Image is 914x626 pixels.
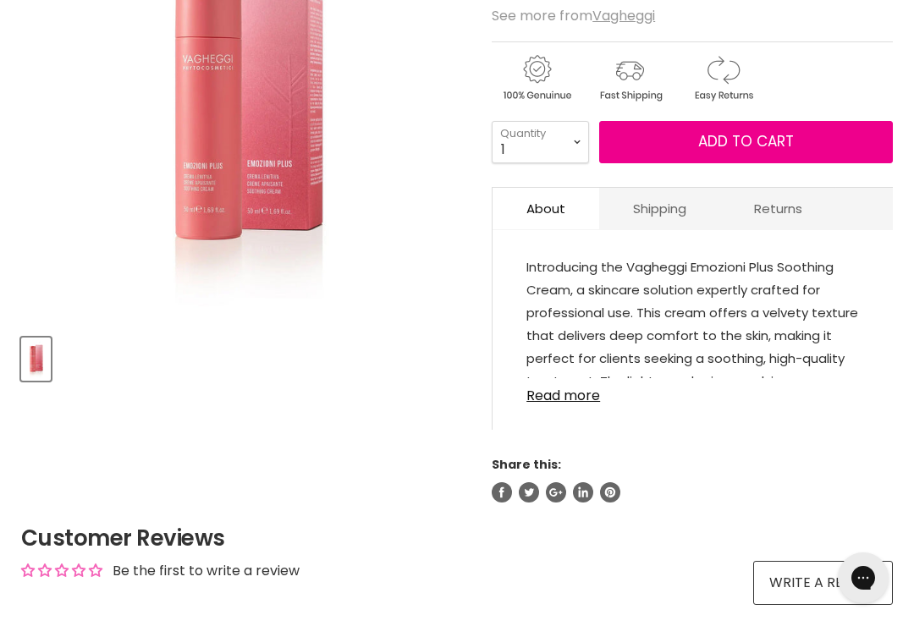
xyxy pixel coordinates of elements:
[113,562,300,580] div: Be the first to write a review
[21,338,51,381] button: Vagheggi Emozioni Plus Soothing Cream
[23,339,49,379] img: Vagheggi Emozioni Plus Soothing Cream
[585,52,674,104] img: shipping.gif
[493,188,599,229] a: About
[492,457,893,502] aside: Share this:
[526,378,859,404] a: Read more
[753,561,893,605] a: Write a review
[592,6,655,25] a: Vagheggi
[526,255,859,464] p: Introducing the Vagheggi Emozioni Plus Soothing Cream, a skincare solution expertly crafted for p...
[678,52,768,104] img: returns.gif
[599,121,893,163] button: Add to cart
[19,332,472,381] div: Product thumbnails
[492,456,561,473] span: Share this:
[492,121,589,163] select: Quantity
[21,561,102,580] div: Average rating is 0.00 stars
[599,188,720,229] a: Shipping
[21,523,893,553] h2: Customer Reviews
[720,188,836,229] a: Returns
[492,52,581,104] img: genuine.gif
[829,546,897,609] iframe: Gorgias live chat messenger
[492,6,655,25] span: See more from
[698,131,794,151] span: Add to cart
